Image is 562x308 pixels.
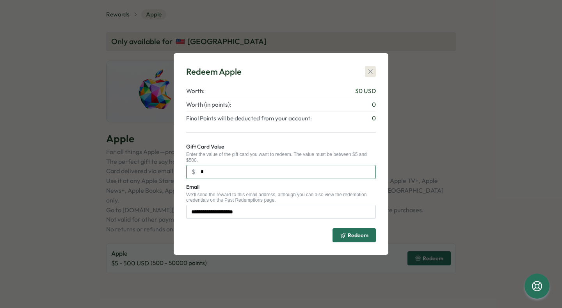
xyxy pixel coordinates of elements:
span: Final Points will be deducted from your account: [186,114,312,123]
span: 0 [372,100,376,109]
div: We'll send the reward to this email address, although you can also view the redemption credential... [186,192,376,203]
button: Redeem [333,228,376,242]
label: Gift Card Value [186,143,224,151]
div: Redeem Apple [186,66,242,78]
span: Redeem [348,233,368,238]
span: Worth: [186,87,205,95]
span: 0 [372,114,376,123]
div: Enter the value of the gift card you want to redeem. The value must be between $5 and $500. [186,152,376,163]
label: Email [186,183,199,192]
span: $ 0 USD [355,87,376,95]
span: Worth (in points): [186,100,231,109]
